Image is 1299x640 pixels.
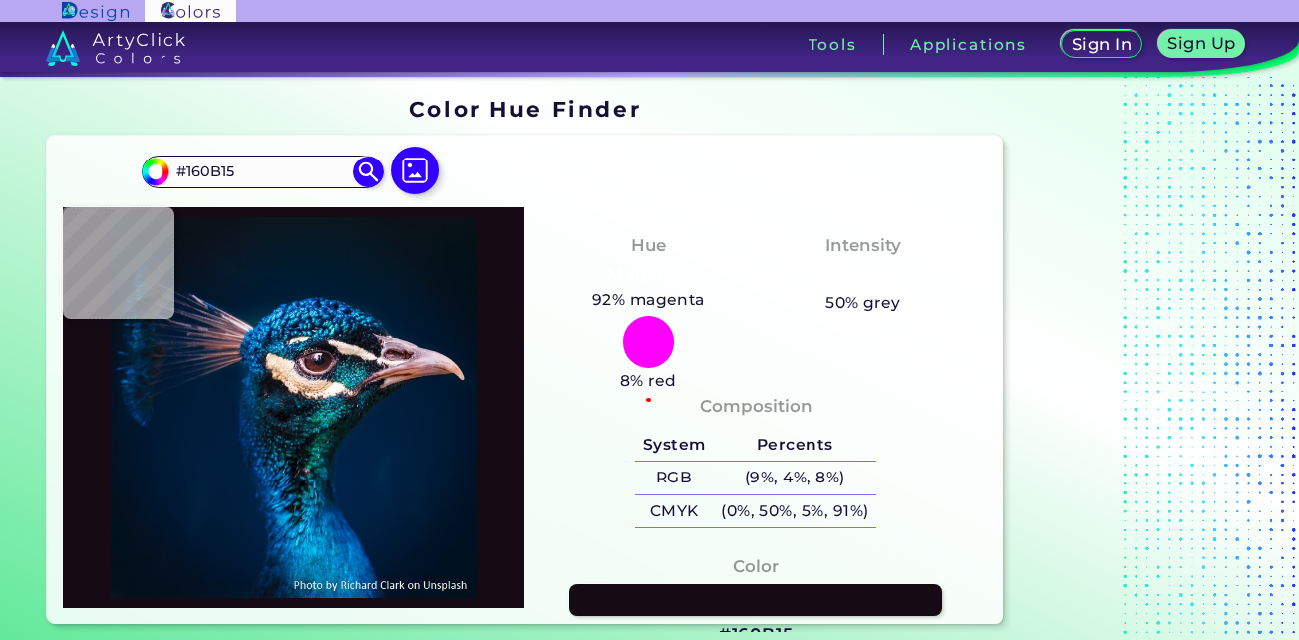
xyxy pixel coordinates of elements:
img: icon search [353,157,383,186]
h4: Color [733,552,779,581]
h4: Hue [631,231,666,260]
h5: 50% grey [825,290,901,316]
h5: Sign Up [1171,36,1233,51]
h4: Intensity [825,231,901,260]
h3: Applications [910,37,1027,52]
a: Sign Up [1162,32,1242,57]
h1: Color Hue Finder [409,94,641,124]
h4: Composition [700,392,812,421]
h3: Magenta [599,263,699,287]
h5: (9%, 4%, 8%) [713,462,876,494]
h5: Sign In [1074,37,1129,52]
h5: RGB [635,462,713,494]
img: img_pavlin.jpg [73,217,514,597]
h5: CMYK [635,495,713,528]
iframe: Advertisement [1011,90,1260,632]
input: type color.. [169,159,355,185]
img: ArtyClick Design logo [62,2,129,21]
h5: Percents [713,429,876,462]
img: icon picture [391,147,439,194]
h5: 92% magenta [584,287,713,313]
h3: Tools [809,37,857,52]
h5: (0%, 50%, 5%, 91%) [713,495,876,528]
a: Sign In [1065,32,1138,57]
img: logo_artyclick_colors_white.svg [46,30,186,66]
h5: System [635,429,713,462]
h3: Pastel [826,263,901,287]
